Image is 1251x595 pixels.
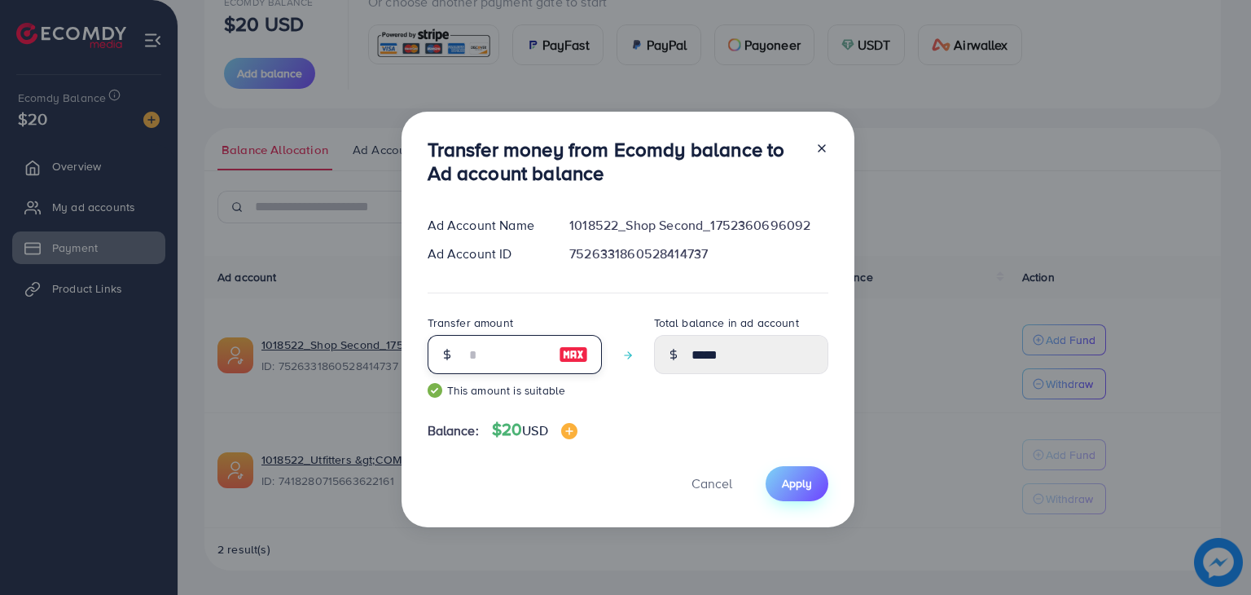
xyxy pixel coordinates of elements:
[556,216,841,235] div: 1018522_Shop Second_1752360696092
[428,383,442,398] img: guide
[691,474,732,492] span: Cancel
[671,466,753,501] button: Cancel
[492,420,577,440] h4: $20
[766,466,828,501] button: Apply
[561,423,577,439] img: image
[415,245,557,263] div: Ad Account ID
[428,382,602,399] small: This amount is suitable
[415,216,557,235] div: Ad Account Name
[428,421,479,440] span: Balance:
[559,345,588,364] img: image
[556,245,841,263] div: 7526331860528414737
[428,315,513,331] label: Transfer amount
[428,138,802,185] h3: Transfer money from Ecomdy balance to Ad account balance
[782,475,812,491] span: Apply
[522,421,547,439] span: USD
[654,315,799,331] label: Total balance in ad account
